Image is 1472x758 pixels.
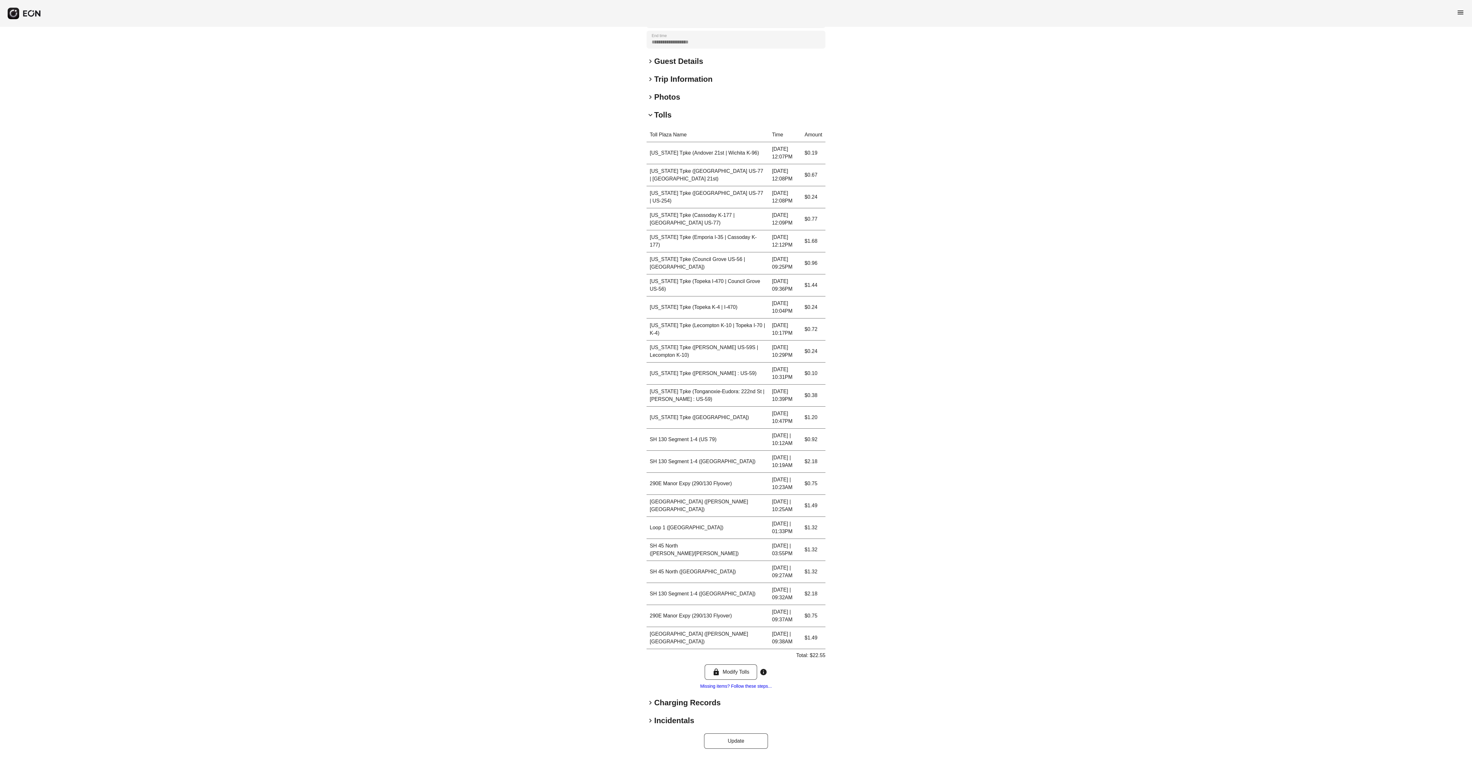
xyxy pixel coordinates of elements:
[647,111,654,119] span: keyboard_arrow_down
[647,142,769,164] td: [US_STATE] Tpke (Andover 21st | Wichita K-96)
[801,473,825,495] td: $0.75
[1457,9,1464,16] span: menu
[647,385,769,407] td: [US_STATE] Tpke (Tonganoxie-Eudora: 222nd St | [PERSON_NAME] : US-59)
[801,583,825,605] td: $2.18
[796,652,825,659] p: Total: $22.55
[769,230,801,252] td: [DATE] 12:12PM
[647,208,769,230] td: [US_STATE] Tpke (Cassoday K-177 | [GEOGRAPHIC_DATA] US-77)
[647,186,769,208] td: [US_STATE] Tpke ([GEOGRAPHIC_DATA] US-77 | US-254)
[654,698,721,708] h2: Charging Records
[647,164,769,186] td: [US_STATE] Tpke ([GEOGRAPHIC_DATA] US-77 | [GEOGRAPHIC_DATA] 21st)
[647,539,769,561] td: SH 45 North ([PERSON_NAME]/[PERSON_NAME])
[769,429,801,451] td: [DATE] | 10:12AM
[801,539,825,561] td: $1.32
[647,230,769,252] td: [US_STATE] Tpke (Emporia I-35 | Cassoday K-177)
[801,164,825,186] td: $0.67
[801,627,825,649] td: $1.49
[647,627,769,649] td: [GEOGRAPHIC_DATA] ([PERSON_NAME][GEOGRAPHIC_DATA])
[647,274,769,296] td: [US_STATE] Tpke (Topeka I-470 | Council Grove US-56)
[647,252,769,274] td: [US_STATE] Tpke (Council Grove US-56 | [GEOGRAPHIC_DATA])
[769,517,801,539] td: [DATE] | 01:33PM
[647,561,769,583] td: SH 45 North ([GEOGRAPHIC_DATA])
[769,627,801,649] td: [DATE] | 09:38AM
[654,74,713,84] h2: Trip Information
[705,664,757,680] button: Modify Tolls
[801,605,825,627] td: $0.75
[769,142,801,164] td: [DATE] 12:07PM
[647,429,769,451] td: SH 130 Segment 1-4 (US 79)
[769,407,801,429] td: [DATE] 10:47PM
[801,341,825,363] td: $0.24
[801,318,825,341] td: $0.72
[769,561,801,583] td: [DATE] | 09:27AM
[769,318,801,341] td: [DATE] 10:17PM
[801,274,825,296] td: $1.44
[769,252,801,274] td: [DATE] 09:25PM
[700,684,772,689] a: Missing items? Follow these steps...
[647,93,654,101] span: keyboard_arrow_right
[801,495,825,517] td: $1.49
[647,57,654,65] span: keyboard_arrow_right
[801,363,825,385] td: $0.10
[801,142,825,164] td: $0.19
[769,385,801,407] td: [DATE] 10:39PM
[769,605,801,627] td: [DATE] | 09:37AM
[704,733,768,749] button: Update
[769,128,801,142] th: Time
[801,208,825,230] td: $0.77
[769,451,801,473] td: [DATE] | 10:19AM
[769,341,801,363] td: [DATE] 10:29PM
[769,164,801,186] td: [DATE] 12:08PM
[801,385,825,407] td: $0.38
[647,128,769,142] th: Toll Plaza Name
[801,561,825,583] td: $1.32
[801,407,825,429] td: $1.20
[801,429,825,451] td: $0.92
[654,92,680,102] h2: Photos
[769,539,801,561] td: [DATE] | 03:55PM
[769,274,801,296] td: [DATE] 09:36PM
[647,451,769,473] td: SH 130 Segment 1-4 ([GEOGRAPHIC_DATA])
[769,363,801,385] td: [DATE] 10:31PM
[801,517,825,539] td: $1.32
[647,717,654,724] span: keyboard_arrow_right
[647,495,769,517] td: [GEOGRAPHIC_DATA] ([PERSON_NAME][GEOGRAPHIC_DATA])
[654,110,671,120] h2: Tolls
[647,583,769,605] td: SH 130 Segment 1-4 ([GEOGRAPHIC_DATA])
[769,583,801,605] td: [DATE] | 09:32AM
[801,296,825,318] td: $0.24
[769,208,801,230] td: [DATE] 12:09PM
[769,473,801,495] td: [DATE] | 10:23AM
[647,363,769,385] td: [US_STATE] Tpke ([PERSON_NAME] : US-59)
[647,517,769,539] td: Loop 1 ([GEOGRAPHIC_DATA])
[647,699,654,707] span: keyboard_arrow_right
[654,56,703,66] h2: Guest Details
[769,186,801,208] td: [DATE] 12:08PM
[801,252,825,274] td: $0.96
[801,230,825,252] td: $1.68
[647,473,769,495] td: 290E Manor Expy (290/130 Flyover)
[769,495,801,517] td: [DATE] | 10:25AM
[647,605,769,627] td: 290E Manor Expy (290/130 Flyover)
[712,668,720,676] span: lock
[801,186,825,208] td: $0.24
[647,75,654,83] span: keyboard_arrow_right
[647,318,769,341] td: [US_STATE] Tpke (Lecompton K-10 | Topeka I-70 | K-4)
[647,341,769,363] td: [US_STATE] Tpke ([PERSON_NAME] US-59S | Lecompton K-10)
[760,668,767,676] span: info
[647,407,769,429] td: [US_STATE] Tpke ([GEOGRAPHIC_DATA])
[769,296,801,318] td: [DATE] 10:04PM
[801,451,825,473] td: $2.18
[801,128,825,142] th: Amount
[647,296,769,318] td: [US_STATE] Tpke (Topeka K-4 | I-470)
[654,716,694,726] h2: Incidentals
